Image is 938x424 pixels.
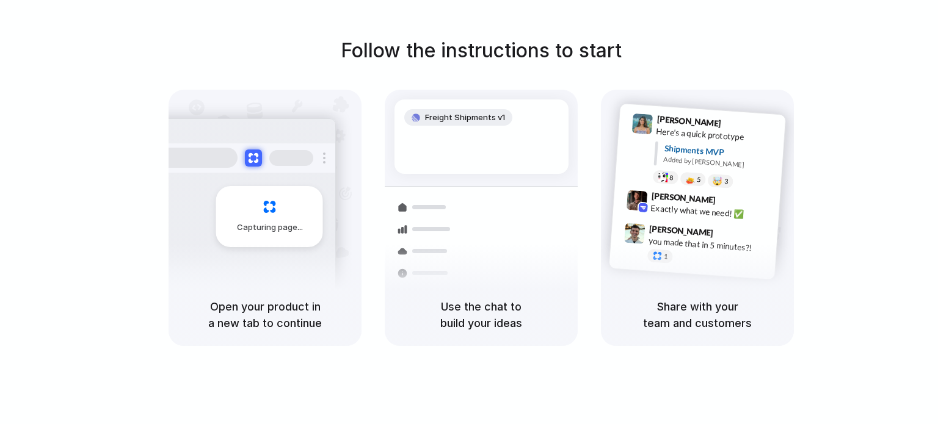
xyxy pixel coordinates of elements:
span: 1 [664,253,668,260]
span: [PERSON_NAME] [651,189,716,206]
span: [PERSON_NAME] [649,221,714,239]
h5: Open your product in a new tab to continue [183,298,347,331]
div: Exactly what we need! ✅ [650,201,773,222]
h5: Share with your team and customers [616,298,779,331]
span: Freight Shipments v1 [425,112,505,124]
span: 9:42 AM [719,195,744,209]
div: Shipments MVP [664,142,777,162]
span: 5 [697,176,701,182]
span: Capturing page [237,221,305,234]
div: Added by [PERSON_NAME] [663,154,776,172]
h5: Use the chat to build your ideas [399,298,563,331]
span: 9:41 AM [725,118,750,132]
span: 3 [724,178,729,185]
span: 9:47 AM [717,228,742,242]
div: Here's a quick prototype [656,124,778,145]
div: you made that in 5 minutes?! [648,234,770,255]
span: [PERSON_NAME] [656,112,721,130]
div: 🤯 [713,176,723,185]
h1: Follow the instructions to start [341,36,622,65]
span: 8 [669,174,674,181]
